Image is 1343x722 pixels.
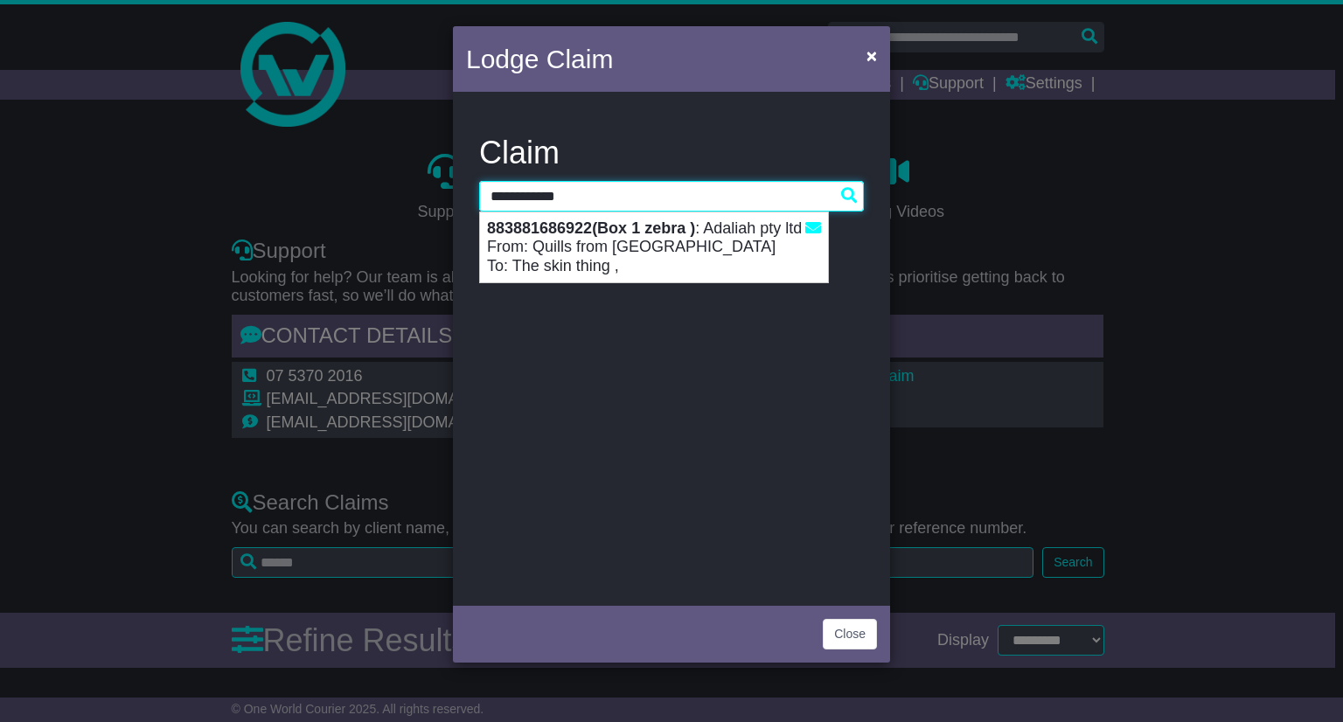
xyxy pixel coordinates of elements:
[858,38,886,73] button: Close
[866,45,877,66] span: ×
[479,135,864,170] h3: Claim
[480,212,828,283] div: : Adaliah pty ltd From: Quills from [GEOGRAPHIC_DATA] To: The skin thing ,
[823,619,877,649] button: Close
[487,219,695,237] strong: 883881686922(Box 1 zebra )
[466,39,613,79] h4: Lodge Claim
